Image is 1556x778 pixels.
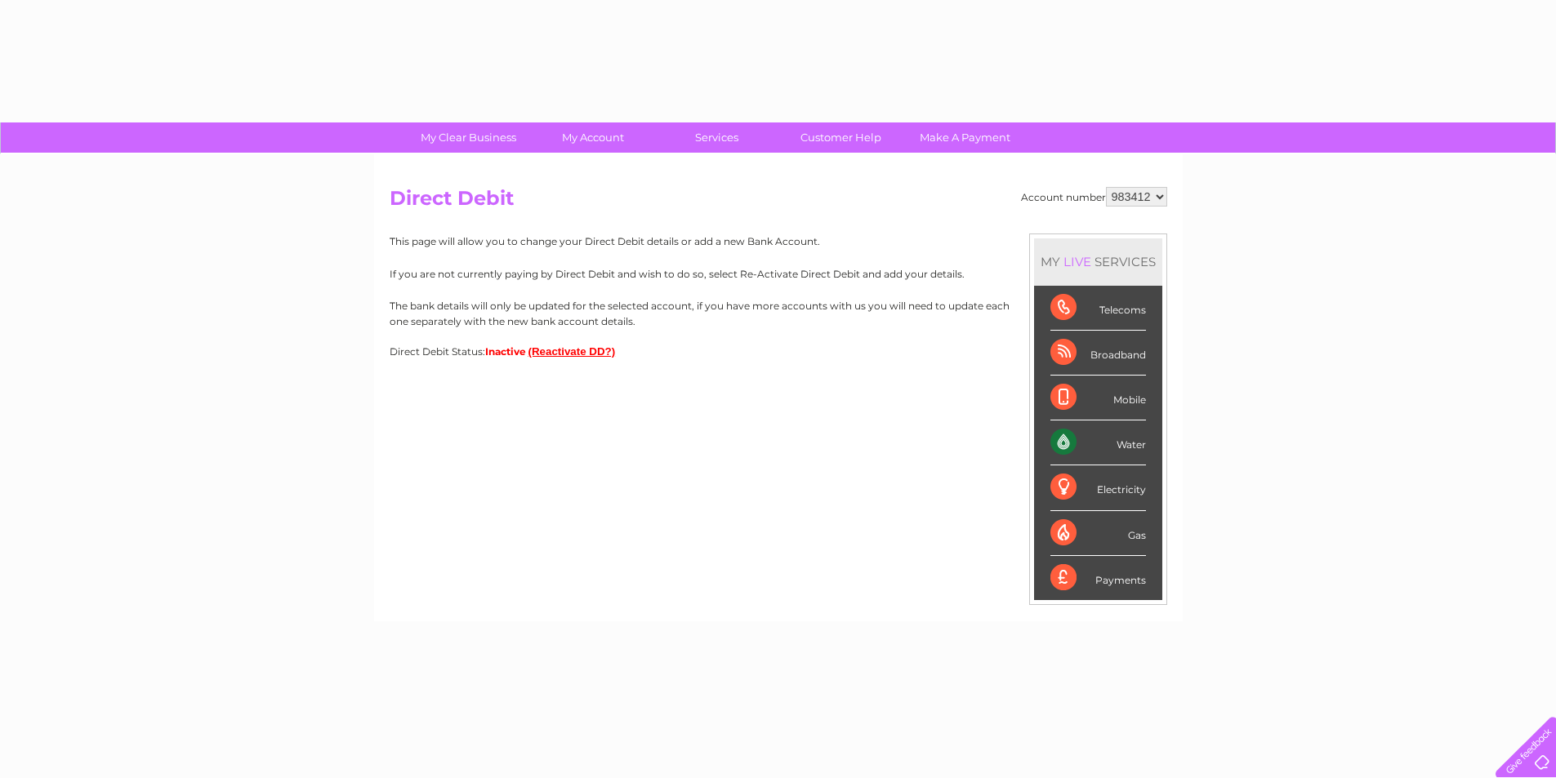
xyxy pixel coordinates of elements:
a: Services [649,122,784,153]
div: Telecoms [1050,286,1146,331]
div: Gas [1050,511,1146,556]
div: MY SERVICES [1034,238,1162,285]
div: Direct Debit Status: [390,345,1167,358]
div: Payments [1050,556,1146,600]
p: If you are not currently paying by Direct Debit and wish to do so, select Re-Activate Direct Debi... [390,266,1167,282]
button: (Reactivate DD?) [528,345,616,358]
p: The bank details will only be updated for the selected account, if you have more accounts with us... [390,298,1167,329]
a: Customer Help [774,122,908,153]
a: Make A Payment [898,122,1032,153]
a: My Clear Business [401,122,536,153]
div: Mobile [1050,376,1146,420]
a: My Account [525,122,660,153]
div: Electricity [1050,465,1146,510]
h2: Direct Debit [390,187,1167,218]
div: Water [1050,420,1146,465]
div: LIVE [1060,254,1095,269]
div: Broadband [1050,331,1146,376]
p: This page will allow you to change your Direct Debit details or add a new Bank Account. [390,233,1167,249]
span: Inactive [485,345,526,358]
div: Account number [1021,187,1167,207]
